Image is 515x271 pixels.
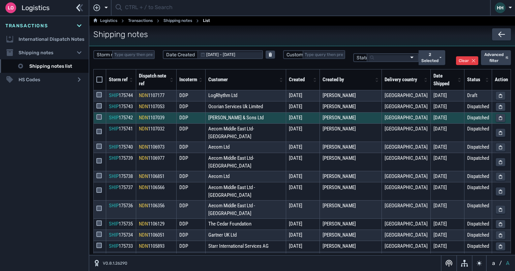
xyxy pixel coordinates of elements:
input: Storm ref [113,51,154,58]
div: Status [467,76,484,84]
span: / [499,259,502,267]
span: SHIP [109,144,119,150]
span: 1105893 [148,243,164,249]
span: 175733 [119,243,133,249]
span: [PERSON_NAME] [323,243,356,249]
span: 175742 [119,115,133,121]
div: Incoterm [179,76,197,84]
span: 1107177 [148,92,164,98]
div: Created by [323,76,373,84]
span: 175743 [119,103,133,110]
span: 175744 [119,92,133,98]
div: Advanced filter [484,52,508,64]
span: NDN [139,155,148,161]
span: [PERSON_NAME] [323,144,356,150]
span: SHIP [109,221,119,227]
td: [DATE] [431,124,464,142]
td: [DATE] [286,219,320,230]
td: [DATE] [431,201,464,219]
input: Customer [303,51,344,58]
span: 175735 [119,221,133,227]
span: Shipping notes [93,28,148,40]
span: Dispatched [467,155,489,161]
span: [GEOGRAPHIC_DATA] [385,155,428,161]
span: [PERSON_NAME] [323,126,356,132]
label: Customer [283,50,303,59]
div: Clear [459,58,476,64]
span: NDN [139,221,148,227]
span: SHIP [109,232,119,238]
span: 175740 [119,144,133,150]
label: Storm ref [93,50,112,59]
span: [PERSON_NAME] [323,203,356,209]
span: DDP [179,203,188,209]
td: [DATE] [286,142,320,153]
td: [DATE] [431,90,464,101]
a: Transactions [128,17,153,25]
span: DDP [179,126,188,132]
span: 1106977 [148,155,164,161]
span: NDN [139,126,148,132]
span: NDN [139,203,148,209]
span: 175734 [119,232,133,238]
div: Lo [5,2,16,13]
span: Aecom Middle East Ltd - [GEOGRAPHIC_DATA] [208,203,255,216]
span: Aecom Middle East Ltd - [GEOGRAPHIC_DATA] [208,184,255,198]
span: SHIP [109,155,119,161]
span: Dispatched [467,203,489,209]
div: Dispatch note ref [139,72,168,87]
span: Gartner UK Ltd [208,232,237,238]
span: 1107053 [148,103,164,110]
span: 175736 [119,203,133,209]
span: DDP [179,221,188,227]
td: [DATE] [286,241,320,252]
label: Status [353,53,367,62]
span: 1106356 [148,203,164,209]
td: [DATE] [286,252,320,270]
span: 1106973 [148,144,164,150]
span: SHIP [109,115,119,121]
td: [DATE] [286,230,320,241]
span: Customer [284,51,310,58]
span: Dispatched [467,173,489,179]
span: 175741 [119,126,133,132]
span: [GEOGRAPHIC_DATA] [385,103,428,110]
span: Aecom Ltd [208,144,230,150]
span: [GEOGRAPHIC_DATA] [385,173,428,179]
span: [PERSON_NAME] [323,103,356,110]
span: [GEOGRAPHIC_DATA] [385,126,428,132]
span: DDP [179,92,188,98]
span: LogRhythm Ltd [208,92,237,98]
button: a [491,259,496,267]
button: A [505,259,511,267]
td: [DATE] [431,241,464,252]
span: Dispatched [467,221,489,227]
span: Dispatched [467,232,489,238]
span: Dispatched [467,184,489,190]
span: 1106851 [148,173,164,179]
span: [GEOGRAPHIC_DATA] [385,221,428,227]
span: [GEOGRAPHIC_DATA] [385,184,428,190]
span: NDN [139,92,148,98]
td: [DATE] [286,201,320,219]
div: HH [495,2,506,13]
span: SHIP [109,203,119,209]
div: Customer [208,76,278,84]
span: Storm ref [94,51,120,58]
span: NDN [139,144,148,150]
span: [GEOGRAPHIC_DATA] [385,144,428,150]
span: Aecom Middle East Ltd- [GEOGRAPHIC_DATA] [208,126,254,140]
span: DDP [179,155,188,161]
span: Aecom Ltd [208,173,230,179]
input: CTRL + / to Search [125,1,486,14]
span: Dispatched [467,144,489,150]
span: 1107032 [148,126,164,132]
td: [DATE] [286,124,320,142]
span: NDN [139,184,148,190]
span: [PERSON_NAME] [323,92,356,98]
span: Dispatched [467,103,489,110]
span: SHIP [109,126,119,132]
td: [DATE] [431,113,464,124]
span: DDP [179,243,188,249]
span: Ocorian Services Uk Limited [208,103,263,110]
